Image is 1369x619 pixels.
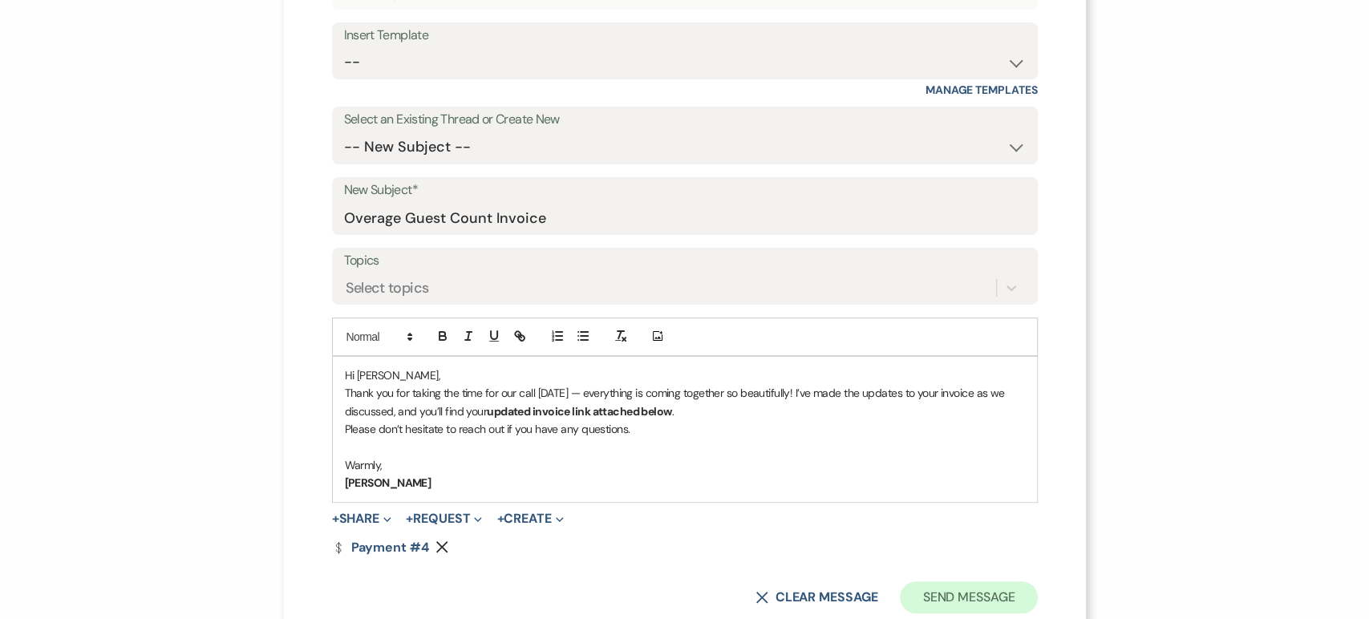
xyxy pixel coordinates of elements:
[345,366,1025,384] p: Hi [PERSON_NAME],
[345,420,1025,438] p: Please don’t hesitate to reach out if you have any questions.
[496,512,563,525] button: Create
[332,512,392,525] button: Share
[346,277,429,298] div: Select topics
[406,512,413,525] span: +
[344,179,1026,202] label: New Subject*
[345,384,1025,420] p: Thank you for taking the time for our call [DATE] — everything is coming together so beautifully!...
[332,541,429,554] a: Payment #4
[345,475,431,490] strong: [PERSON_NAME]
[345,456,1025,474] p: Warmly,
[755,591,877,604] button: Clear message
[332,512,339,525] span: +
[406,512,482,525] button: Request
[900,581,1037,613] button: Send Message
[487,404,671,419] strong: updated invoice link attached below
[925,83,1038,97] a: Manage Templates
[344,249,1026,273] label: Topics
[496,512,504,525] span: +
[344,24,1026,47] div: Insert Template
[344,108,1026,131] label: Select an Existing Thread or Create New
